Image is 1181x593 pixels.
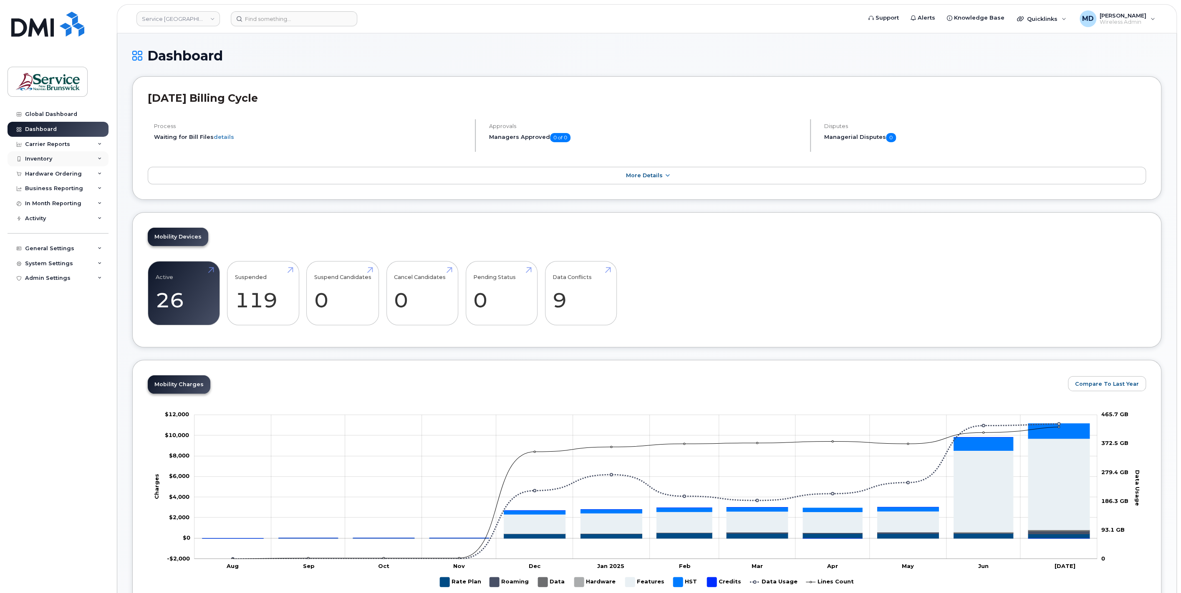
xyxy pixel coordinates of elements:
[154,473,160,499] tspan: Charges
[154,123,468,129] h4: Process
[1134,470,1141,506] tspan: Data Usage
[169,452,189,459] tspan: $8,000
[169,493,189,500] g: $0
[529,562,541,569] tspan: Dec
[394,266,450,321] a: Cancel Candidates 0
[165,411,189,417] g: $0
[1101,468,1128,475] tspan: 279.4 GB
[148,375,210,394] a: Mobility Charges
[1101,440,1128,446] tspan: 372.5 GB
[902,562,914,569] tspan: May
[227,562,239,569] tspan: Aug
[1101,497,1128,504] tspan: 186.3 GB
[202,533,1090,538] g: Rate Plan
[827,562,838,569] tspan: Apr
[148,92,1146,104] h2: [DATE] Billing Cycle
[379,562,390,569] tspan: Oct
[235,266,291,321] a: Suspended 119
[752,562,763,569] tspan: Mar
[202,438,1090,538] g: Features
[440,574,481,590] g: Rate Plan
[169,514,189,520] tspan: $2,000
[1068,376,1146,391] button: Compare To Last Year
[169,514,189,520] g: $0
[165,432,189,438] g: $0
[550,133,570,142] span: 0 of 0
[1101,411,1128,417] tspan: 465.7 GB
[202,423,1090,538] g: HST
[154,411,1141,590] g: Chart
[1055,562,1076,569] tspan: [DATE]
[574,574,617,590] g: Hardware
[148,228,208,246] a: Mobility Devices
[314,266,371,321] a: Suspend Candidates 0
[169,452,189,459] g: $0
[824,123,1146,129] h4: Disputes
[440,574,854,590] g: Legend
[165,432,189,438] tspan: $10,000
[707,574,742,590] g: Credits
[538,574,566,590] g: Data
[169,472,189,479] tspan: $6,000
[183,534,190,541] tspan: $0
[489,123,803,129] h4: Approvals
[167,555,190,561] tspan: -$2,000
[303,562,315,569] tspan: Sep
[673,574,699,590] g: HST
[169,493,189,500] tspan: $4,000
[598,562,625,569] tspan: Jan 2025
[806,574,854,590] g: Lines Count
[169,472,189,479] g: $0
[154,133,468,141] li: Waiting for Bill Files
[214,133,234,140] a: details
[625,574,665,590] g: Features
[473,266,530,321] a: Pending Status 0
[167,555,190,561] g: $0
[750,574,797,590] g: Data Usage
[453,562,465,569] tspan: Nov
[1101,526,1125,533] tspan: 93.1 GB
[132,48,1161,63] h1: Dashboard
[626,172,662,178] span: More Details
[165,411,189,417] tspan: $12,000
[490,574,530,590] g: Roaming
[489,133,803,142] h5: Managers Approved
[553,266,609,321] a: Data Conflicts 9
[886,133,896,142] span: 0
[1101,555,1105,561] tspan: 0
[679,562,691,569] tspan: Feb
[1075,380,1139,388] span: Compare To Last Year
[156,266,212,321] a: Active 26
[978,562,989,569] tspan: Jun
[824,133,1146,142] h5: Managerial Disputes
